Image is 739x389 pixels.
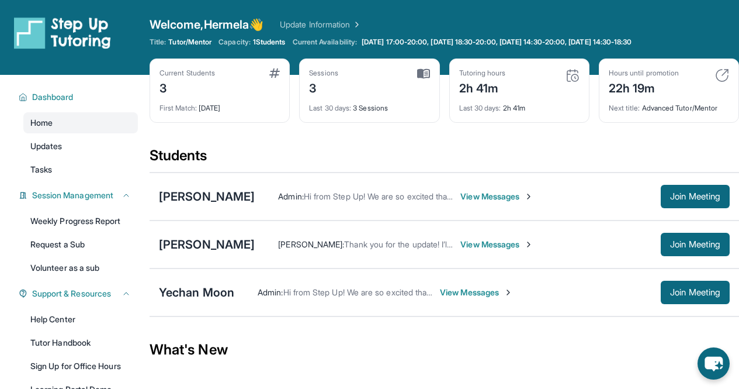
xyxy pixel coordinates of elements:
span: Dashboard [32,91,74,103]
img: card [269,68,280,78]
button: Session Management [27,190,131,201]
div: Students [150,146,739,172]
div: Yechan Moon [159,284,234,301]
a: Weekly Progress Report [23,211,138,232]
div: Advanced Tutor/Mentor [609,97,729,113]
div: [PERSON_NAME] [159,188,255,205]
a: Sign Up for Office Hours [23,356,138,377]
a: Updates [23,136,138,157]
span: Updates [30,140,63,152]
a: Tutor Handbook [23,332,138,353]
span: First Match : [159,104,197,112]
button: Join Meeting [661,233,730,256]
span: Join Meeting [670,193,720,200]
img: card [565,68,580,82]
span: Admin : [278,191,303,201]
div: 2h 41m [459,78,506,97]
img: Chevron Right [350,19,362,30]
img: Chevron-Right [504,288,513,297]
div: Sessions [309,68,338,78]
span: Admin : [258,287,283,297]
span: Next title : [609,104,640,112]
span: Title: [150,37,166,47]
img: Chevron-Right [524,240,533,249]
img: logo [14,16,111,49]
a: Update Information [280,19,362,30]
div: 3 Sessions [309,97,429,113]
button: chat-button [698,347,730,380]
span: Home [30,117,53,129]
img: card [715,68,729,82]
div: Hours until promotion [609,68,679,78]
span: Support & Resources [32,288,111,300]
a: Home [23,112,138,133]
a: Tasks [23,159,138,180]
div: What's New [150,324,739,376]
a: Help Center [23,309,138,330]
div: [PERSON_NAME] [159,236,255,253]
span: Session Management [32,190,113,201]
span: [PERSON_NAME] : [278,239,344,249]
button: Join Meeting [661,281,730,304]
span: 1 Students [253,37,286,47]
div: 2h 41m [459,97,580,113]
span: View Messages [440,287,513,298]
span: View Messages [460,191,533,202]
div: 22h 19m [609,78,679,97]
span: Join Meeting [670,241,720,248]
button: Join Meeting [661,185,730,208]
button: Support & Resources [27,288,131,300]
div: 3 [159,78,215,97]
span: Tasks [30,164,52,175]
div: [DATE] [159,97,280,113]
a: Request a Sub [23,234,138,255]
button: Dashboard [27,91,131,103]
span: Tutor/Mentor [168,37,211,47]
span: Welcome, Hermela 👋 [150,16,263,33]
a: [DATE] 17:00-20:00, [DATE] 18:30-20:00, [DATE] 14:30-20:00, [DATE] 14:30-18:30 [359,37,634,47]
span: Last 30 days : [309,104,351,112]
span: Join Meeting [670,289,720,296]
span: Capacity: [218,37,251,47]
span: [DATE] 17:00-20:00, [DATE] 18:30-20:00, [DATE] 14:30-20:00, [DATE] 14:30-18:30 [362,37,632,47]
img: card [417,68,430,79]
div: 3 [309,78,338,97]
span: Last 30 days : [459,104,501,112]
div: Current Students [159,68,215,78]
img: Chevron-Right [524,192,533,201]
span: Current Availability: [293,37,357,47]
div: Tutoring hours [459,68,506,78]
span: View Messages [460,239,533,250]
a: Volunteer as a sub [23,257,138,278]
